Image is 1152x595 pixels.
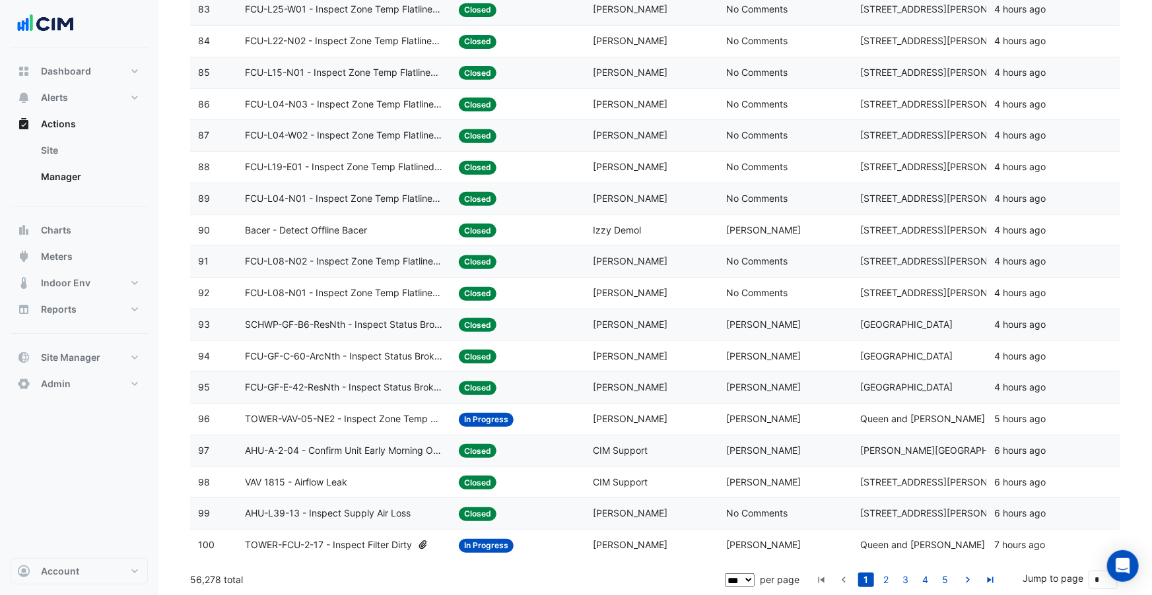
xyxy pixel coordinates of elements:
[898,573,914,587] a: 3
[760,574,799,585] span: per page
[459,255,496,269] span: Closed
[41,65,91,78] span: Dashboard
[593,98,667,110] span: [PERSON_NAME]
[860,287,1021,298] span: [STREET_ADDRESS][PERSON_NAME]
[727,445,801,456] span: [PERSON_NAME]
[860,319,953,330] span: [GEOGRAPHIC_DATA]
[459,98,496,111] span: Closed
[41,224,71,237] span: Charts
[41,565,79,578] span: Account
[459,413,514,427] span: In Progress
[245,286,443,301] span: FCU-L08-N01 - Inspect Zone Temp Flatlined Sensor
[245,97,443,112] span: FCU-L04-N03 - Inspect Zone Temp Flatlined Sensor
[860,507,1021,518] span: [STREET_ADDRESS][PERSON_NAME]
[994,350,1046,361] span: 2025-09-02T11:33:56.421
[860,35,1021,46] span: [STREET_ADDRESS][PERSON_NAME]
[17,276,30,290] app-icon: Indoor Env
[198,129,209,141] span: 87
[11,111,148,137] button: Actions
[994,319,1046,330] span: 2025-09-02T11:41:40.541
[727,350,801,361] span: [PERSON_NAME]
[11,137,148,195] div: Actions
[11,217,148,243] button: Charts
[727,319,801,330] span: [PERSON_NAME]
[11,270,148,296] button: Indoor Env
[41,377,71,391] span: Admin
[727,35,788,46] span: No Comments
[727,98,788,110] span: No Comments
[860,255,1021,266] span: [STREET_ADDRESS][PERSON_NAME]
[41,351,100,364] span: Site Manager
[245,191,443,206] span: FCU-L04-N01 - Inspect Zone Temp Flatlined Sensor
[245,443,443,458] span: AHU-A-2-04 - Confirm Unit Early Morning Operation (Energy Saving)
[459,161,496,175] span: Closed
[245,317,443,332] span: SCHWP-GF-B6-ResNth - Inspect Status Broken Switch
[860,350,953,361] span: [GEOGRAPHIC_DATA]
[459,318,496,332] span: Closed
[727,381,801,392] span: [PERSON_NAME]
[459,3,496,17] span: Closed
[1107,550,1139,582] div: Open Intercom Messenger
[860,129,1021,141] span: [STREET_ADDRESS][PERSON_NAME]
[198,476,210,487] span: 98
[994,507,1046,518] span: 2025-09-02T09:16:26.240
[593,161,667,172] span: [PERSON_NAME]
[198,381,210,392] span: 95
[245,65,443,80] span: FCU-L15-N01 - Inspect Zone Temp Flatlined Sensor
[727,255,788,266] span: No Comments
[994,287,1046,298] span: 2025-09-02T11:45:17.558
[994,413,1046,424] span: 2025-09-02T10:01:55.640
[17,117,30,131] app-icon: Actions
[994,445,1046,456] span: 2025-09-02T09:26:29.126
[17,250,30,263] app-icon: Meters
[17,224,30,237] app-icon: Charts
[994,224,1046,235] span: 2025-09-02T11:48:06.161
[593,319,667,330] span: [PERSON_NAME]
[593,35,667,46] span: [PERSON_NAME]
[935,573,955,587] li: page 5
[593,381,667,392] span: [PERSON_NAME]
[727,161,788,172] span: No Comments
[896,573,916,587] li: page 3
[813,573,829,587] a: go to first page
[198,255,209,266] span: 91
[593,224,641,235] span: Izzy Demol
[245,475,347,490] span: VAV 1815 - Airflow Leak
[17,377,30,391] app-icon: Admin
[727,193,788,204] span: No Comments
[727,3,788,15] span: No Comments
[198,67,210,78] span: 85
[593,539,667,550] span: [PERSON_NAME]
[994,129,1046,141] span: 2025-09-02T11:50:06.401
[198,539,215,550] span: 100
[11,558,148,584] button: Account
[198,98,210,110] span: 86
[198,445,209,456] span: 97
[727,67,788,78] span: No Comments
[860,161,1021,172] span: [STREET_ADDRESS][PERSON_NAME]
[593,413,667,424] span: [PERSON_NAME]
[727,413,801,424] span: [PERSON_NAME]
[198,287,209,298] span: 92
[198,193,210,204] span: 89
[245,380,443,395] span: FCU-GF-E-42-ResNth - Inspect Status Broken Switch
[836,573,852,587] a: go to previous page
[30,137,148,164] a: Site
[860,381,953,392] span: [GEOGRAPHIC_DATA]
[994,381,1046,392] span: 2025-09-02T11:32:08.043
[727,476,801,487] span: [PERSON_NAME]
[11,58,148,84] button: Dashboard
[994,476,1046,487] span: 2025-09-02T09:26:02.350
[41,303,77,316] span: Reports
[11,296,148,323] button: Reports
[860,539,985,550] span: Queen and [PERSON_NAME]
[17,91,30,104] app-icon: Alerts
[860,3,1021,15] span: [STREET_ADDRESS][PERSON_NAME]
[593,255,667,266] span: [PERSON_NAME]
[459,350,496,363] span: Closed
[994,193,1046,204] span: 2025-09-02T11:49:42.403
[916,573,935,587] li: page 4
[593,445,648,456] span: CIM Support
[198,35,210,46] span: 84
[198,413,210,424] span: 96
